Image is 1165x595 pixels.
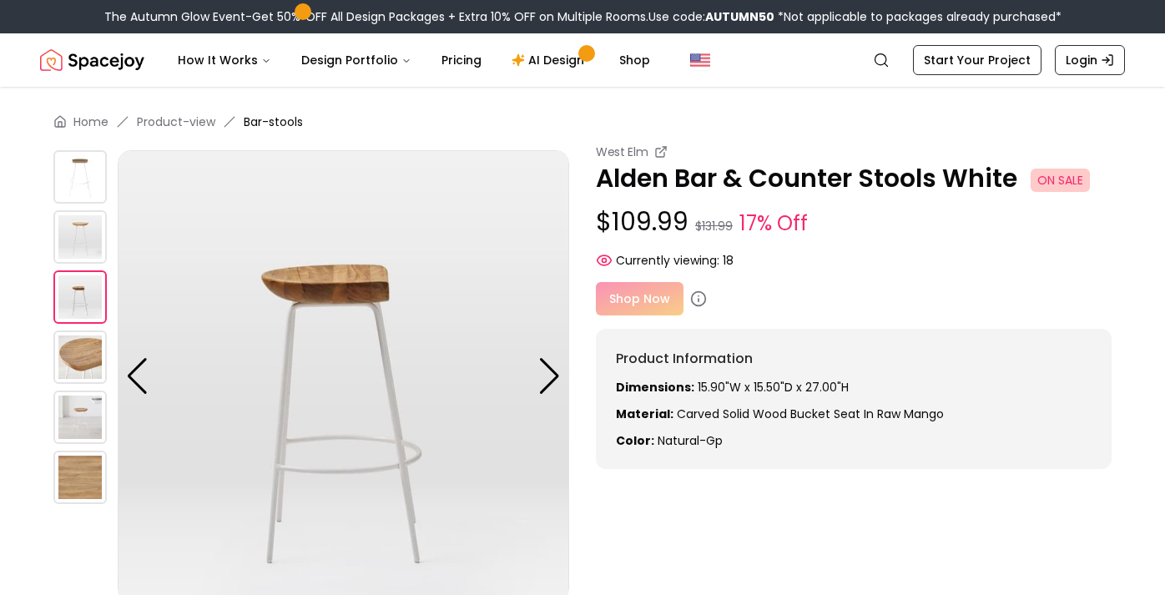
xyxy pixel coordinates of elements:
strong: Material: [616,406,673,422]
nav: Global [40,33,1125,87]
a: Start Your Project [913,45,1041,75]
b: AUTUMN50 [705,8,774,25]
a: Spacejoy [40,43,144,77]
nav: Main [164,43,663,77]
a: AI Design [498,43,603,77]
img: https://storage.googleapis.com/spacejoy-main/assets/5f56b20ffd1c6f001c5523c8/product_2_knc7d2h05ba [53,270,107,324]
small: 17% Off [739,209,808,239]
a: Product-view [137,113,215,130]
img: https://storage.googleapis.com/spacejoy-main/assets/5f56b20ffd1c6f001c5523c8/product_5_g5ig8jd3gpo [53,330,107,384]
h6: Product Information [616,349,1092,369]
span: natural-gp [658,432,723,449]
span: 18 [723,252,734,269]
img: United States [690,50,710,70]
span: Currently viewing: [616,252,719,269]
strong: Color: [616,432,654,449]
button: How It Works [164,43,285,77]
img: https://storage.googleapis.com/spacejoy-main/assets/5f56b20ffd1c6f001c5523c8/product_7_lmebg7h5dpa [53,451,107,504]
a: Shop [606,43,663,77]
p: Alden Bar & Counter Stools White [596,164,1112,194]
a: Pricing [428,43,495,77]
img: https://storage.googleapis.com/spacejoy-main/assets/5f56b20ffd1c6f001c5523c8/product_0_mnd8ji3fb2ig [53,150,107,204]
small: West Elm [596,144,648,160]
p: 15.90"W x 15.50"D x 27.00"H [616,379,1092,396]
button: Design Portfolio [288,43,425,77]
span: Carved solid wood bucket seat in Raw Mango [677,406,944,422]
nav: breadcrumb [53,113,1112,130]
span: Bar-stools [244,113,303,130]
small: $131.99 [695,218,733,234]
span: Use code: [648,8,774,25]
img: https://storage.googleapis.com/spacejoy-main/assets/5f56b20ffd1c6f001c5523c8/product_1_di8bh3ohkge [53,210,107,264]
a: Home [73,113,108,130]
a: Login [1055,45,1125,75]
img: Spacejoy Logo [40,43,144,77]
strong: Dimensions: [616,379,694,396]
span: *Not applicable to packages already purchased* [774,8,1062,25]
p: $109.99 [596,207,1112,239]
span: ON SALE [1031,169,1090,192]
img: https://storage.googleapis.com/spacejoy-main/assets/5f56b20ffd1c6f001c5523c8/product_6_9cf34chnfekk [53,391,107,444]
div: The Autumn Glow Event-Get 50% OFF All Design Packages + Extra 10% OFF on Multiple Rooms. [104,8,1062,25]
